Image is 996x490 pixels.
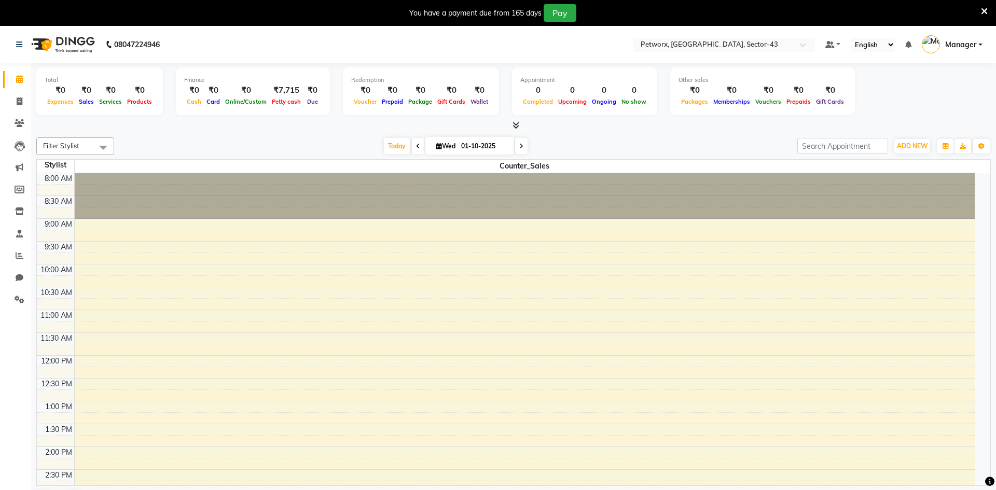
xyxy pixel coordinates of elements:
[43,401,74,412] div: 1:00 PM
[269,85,303,96] div: ₹7,715
[753,98,784,105] span: Vouchers
[43,142,79,150] span: Filter Stylist
[223,98,269,105] span: Online/Custom
[679,76,847,85] div: Other sales
[38,287,74,298] div: 10:30 AM
[37,160,74,171] div: Stylist
[204,85,223,96] div: ₹0
[797,138,888,154] input: Search Appointment
[184,98,204,105] span: Cash
[406,85,435,96] div: ₹0
[26,30,98,59] img: logo
[458,138,510,154] input: 2025-10-01
[544,4,576,22] button: Pay
[125,98,155,105] span: Products
[269,98,303,105] span: Petty cash
[43,424,74,435] div: 1:30 PM
[303,85,322,96] div: ₹0
[435,85,468,96] div: ₹0
[43,173,74,184] div: 8:00 AM
[43,470,74,481] div: 2:30 PM
[753,85,784,96] div: ₹0
[351,98,379,105] span: Voucher
[204,98,223,105] span: Card
[409,8,542,19] div: You have a payment due from 165 days
[223,85,269,96] div: ₹0
[922,35,940,53] img: Manager
[351,85,379,96] div: ₹0
[43,196,74,207] div: 8:30 AM
[43,447,74,458] div: 2:00 PM
[379,85,406,96] div: ₹0
[76,85,96,96] div: ₹0
[38,333,74,344] div: 11:30 AM
[468,98,491,105] span: Wallet
[556,98,589,105] span: Upcoming
[96,98,125,105] span: Services
[406,98,435,105] span: Package
[711,98,753,105] span: Memberships
[125,85,155,96] div: ₹0
[379,98,406,105] span: Prepaid
[619,85,649,96] div: 0
[711,85,753,96] div: ₹0
[45,85,76,96] div: ₹0
[38,310,74,321] div: 11:00 AM
[434,142,458,150] span: Wed
[38,264,74,275] div: 10:00 AM
[45,98,76,105] span: Expenses
[945,39,976,50] span: Manager
[384,138,410,154] span: Today
[114,30,160,59] b: 08047224946
[39,356,74,367] div: 12:00 PM
[589,98,619,105] span: Ongoing
[619,98,649,105] span: No show
[43,242,74,253] div: 9:30 AM
[894,139,930,153] button: ADD NEW
[784,85,813,96] div: ₹0
[351,76,491,85] div: Redemption
[184,85,204,96] div: ₹0
[184,76,322,85] div: Finance
[897,142,928,150] span: ADD NEW
[75,160,975,173] span: Counter_Sales
[468,85,491,96] div: ₹0
[520,85,556,96] div: 0
[96,85,125,96] div: ₹0
[45,76,155,85] div: Total
[813,85,847,96] div: ₹0
[556,85,589,96] div: 0
[43,219,74,230] div: 9:00 AM
[679,98,711,105] span: Packages
[435,98,468,105] span: Gift Cards
[76,98,96,105] span: Sales
[39,379,74,389] div: 12:30 PM
[520,98,556,105] span: Completed
[305,98,321,105] span: Due
[813,98,847,105] span: Gift Cards
[589,85,619,96] div: 0
[520,76,649,85] div: Appointment
[784,98,813,105] span: Prepaids
[679,85,711,96] div: ₹0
